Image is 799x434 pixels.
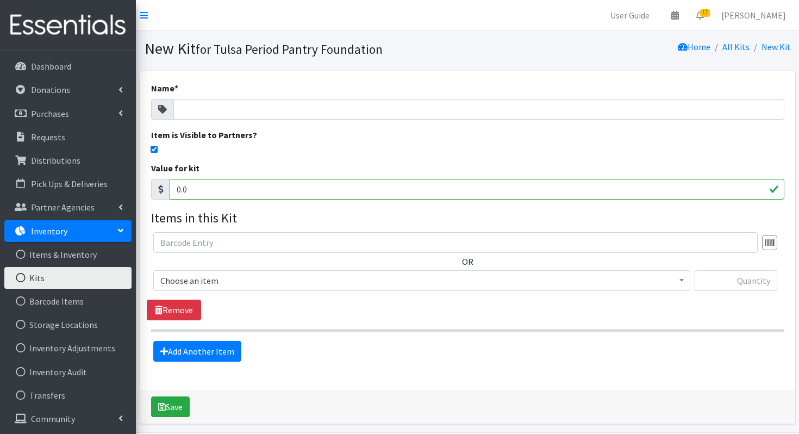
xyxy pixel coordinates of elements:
[678,41,710,52] a: Home
[602,4,658,26] a: User Guide
[4,173,132,195] a: Pick Ups & Deliveries
[174,83,178,94] abbr: required
[160,273,683,288] span: Choose an item
[31,108,69,119] p: Purchases
[462,255,473,268] label: OR
[196,41,383,57] small: for Tulsa Period Pantry Foundation
[688,4,713,26] a: 17
[4,79,132,101] a: Donations
[151,128,257,141] label: Item is Visible to Partners?
[151,82,178,95] label: Name
[153,270,690,291] span: Choose an item
[31,413,75,424] p: Community
[4,126,132,148] a: Requests
[151,208,784,228] legend: Items in this Kit
[4,408,132,430] a: Community
[4,290,132,312] a: Barcode Items
[4,267,132,289] a: Kits
[4,337,132,359] a: Inventory Adjustments
[4,7,132,44] img: HumanEssentials
[31,84,70,95] p: Donations
[153,232,758,253] input: Barcode Entry
[151,162,199,175] label: Value for kit
[4,196,132,218] a: Partner Agencies
[713,4,795,26] a: [PERSON_NAME]
[145,39,464,58] h1: New Kit
[761,41,791,52] a: New Kit
[700,9,710,17] span: 17
[31,61,71,72] p: Dashboard
[31,202,95,213] p: Partner Agencies
[695,270,777,291] input: Quantity
[4,244,132,265] a: Items & Inventory
[147,300,201,320] a: Remove
[4,385,132,406] a: Transfers
[31,178,108,189] p: Pick Ups & Deliveries
[4,314,132,336] a: Storage Locations
[4,150,132,171] a: Distributions
[4,103,132,125] a: Purchases
[4,220,132,242] a: Inventory
[31,132,65,142] p: Requests
[31,155,80,166] p: Distributions
[722,41,750,52] a: All Kits
[4,361,132,383] a: Inventory Audit
[151,396,190,417] button: Save
[31,226,67,237] p: Inventory
[153,341,241,362] a: Add Another Item
[4,55,132,77] a: Dashboard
